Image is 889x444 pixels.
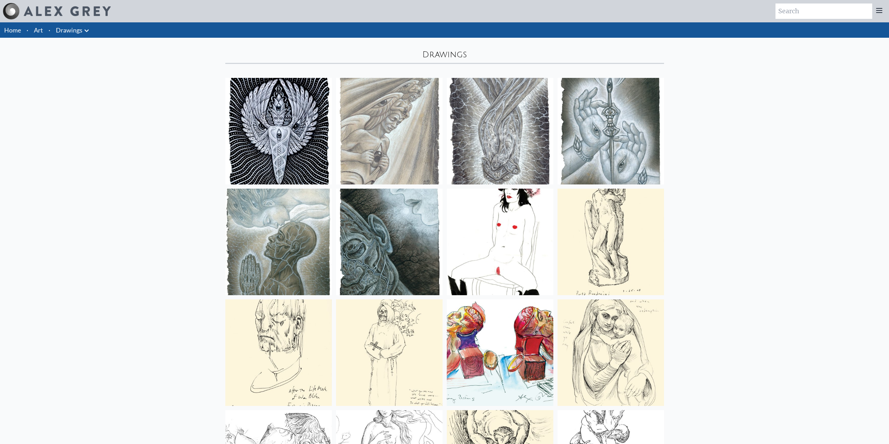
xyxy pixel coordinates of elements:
div: Drawings [225,49,664,60]
input: Search [775,3,872,19]
li: · [24,22,31,38]
a: Art [34,25,43,35]
li: · [46,22,53,38]
a: Drawings [56,25,82,35]
a: Home [4,26,21,34]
